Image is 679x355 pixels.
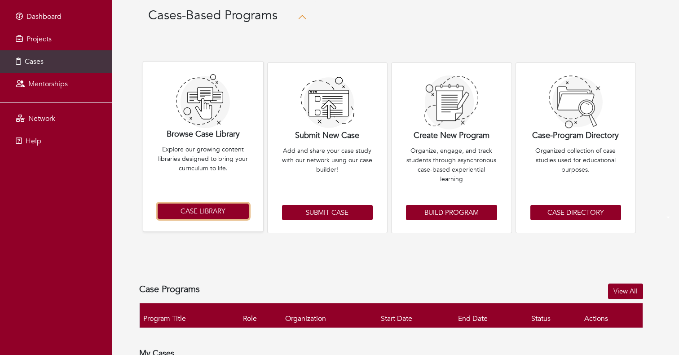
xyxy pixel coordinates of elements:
th: Status [528,303,581,328]
a: Case Library [158,204,249,219]
p: Case-Program Directory [530,129,622,142]
th: Program Title [140,303,239,328]
img: image1-f1bf9bf95e4e8aaa86b56a742da37524201809dbdaab83697702b66567fc6872.png [549,75,603,129]
a: Submit Case [282,205,373,221]
p: Browse Case Library [158,128,249,140]
p: Explore our growing content libraries designed to bring your curriculum to life. [158,145,249,199]
span: Cases [25,57,44,67]
img: build-3e73351fdce0810b8da890b22b63791677a78b459140cf8698b07ef5d87f8753.png [176,74,230,128]
a: Mentorships [2,75,110,93]
span: Mentorships [28,79,68,89]
a: Network [2,110,110,128]
th: Actions [581,303,643,328]
a: Help [2,132,110,150]
th: Organization [282,303,377,328]
p: Add and share your case study with our network using our case builder! [282,146,373,200]
p: Submit New Case [282,129,373,142]
a: Case Directory [530,205,622,221]
span: Help [26,136,41,146]
a: Projects [2,30,110,48]
th: Role [239,303,282,328]
p: Create New Program [406,129,497,142]
span: Network [28,114,55,124]
a: Build Program [406,205,497,221]
span: Projects [26,34,52,44]
p: Organize, engage, and track students through asynchronous case-based experiential learning [406,146,497,200]
a: Dashboard [2,8,110,26]
a: View All [608,284,643,299]
span: Dashboard [26,12,62,22]
p: Organized collection of case studies used for educational purposes. [530,146,622,200]
h4: Case Programs [139,284,200,295]
h4: Cases-Based Programs [148,8,278,23]
th: End Date [454,303,528,328]
button: Cases-Based Programs [139,1,316,34]
a: Cases [2,53,110,71]
img: browse-7a058e7d306ba1a488b86ae24cab801dae961bbbdf3a92fe51c3c2140ace3ad2.png [424,75,478,129]
th: Start Date [377,303,454,328]
img: submit-case-38fa6d6a84299099b312fe63e5abb12825c204e4d8179ad5b26ce66b28869e3b.svg [300,75,354,129]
